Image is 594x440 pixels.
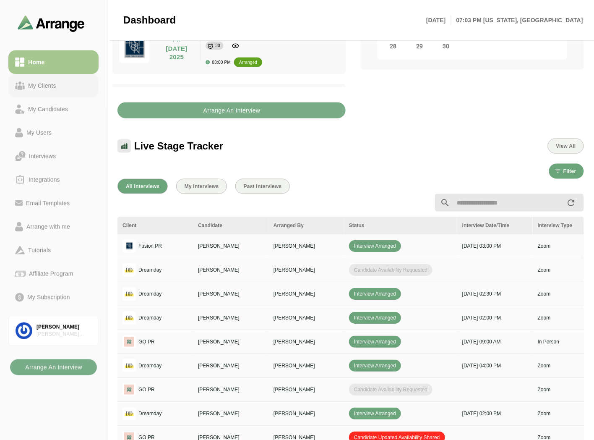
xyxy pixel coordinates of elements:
a: My Clients [8,74,99,97]
img: fusion-logo.jpg [119,33,149,63]
img: arrangeai-name-small-logo.4d2b8aee.svg [18,15,85,31]
div: Tutorials [25,245,54,255]
button: Filter [549,164,584,179]
span: All Interviews [125,183,160,189]
p: [PERSON_NAME] [274,314,339,322]
div: 03:00 PM [206,60,231,65]
button: Arrange An Interview [10,359,97,375]
div: arranged [239,58,257,67]
span: My Interviews [184,183,219,189]
a: My Users [8,121,99,144]
span: Candidate Availability Requested [349,384,432,395]
div: My Candidates [25,104,71,114]
p: [PERSON_NAME] [198,290,263,298]
span: Interview Arranged [349,360,401,372]
a: Interviews [8,144,99,168]
p: [PERSON_NAME] [198,410,263,417]
div: Integrations [25,175,63,185]
div: My Clients [25,81,60,91]
div: My Subscription [24,292,73,302]
img: logo [122,287,136,301]
a: Tutorials [8,238,99,262]
p: Fusion PR [138,242,162,250]
div: 30 [215,42,220,50]
p: [DATE] 2025 [158,45,195,61]
a: My Candidates [8,97,99,121]
p: [PERSON_NAME] [274,338,339,346]
p: [PERSON_NAME] [198,242,263,250]
p: Dreamday [138,266,162,274]
b: Arrange An Interview [203,102,261,118]
button: Arrange An Interview [117,102,346,118]
span: Tuesday, September 30, 2025 [440,40,452,52]
img: logo [122,311,136,325]
div: Arranged By [274,222,339,229]
button: View All [548,139,584,154]
a: [PERSON_NAME][PERSON_NAME] Associates [8,316,99,346]
p: 07:03 PM [US_STATE], [GEOGRAPHIC_DATA] [451,15,583,25]
img: logo [122,359,136,372]
b: Arrange An Interview [25,359,82,375]
span: View All [556,143,576,149]
div: Candidate [198,222,263,229]
a: Email Templates [8,191,99,215]
p: [PERSON_NAME] [198,362,263,369]
p: [DATE] 02:00 PM [462,410,528,417]
p: [DATE] 04:00 PM [462,362,528,369]
p: Dreamday [138,290,162,298]
img: logo [122,383,136,396]
p: Dreamday [138,362,162,369]
div: Status [349,222,452,229]
p: [DATE] [426,15,451,25]
div: Client [122,222,188,229]
span: Dashboard [123,14,176,26]
p: [DATE] 02:30 PM [462,290,528,298]
span: Candidate Availability Requested [349,264,432,276]
img: logo [122,263,136,277]
span: Filter [563,168,576,174]
p: [PERSON_NAME] [198,266,263,274]
button: All Interviews [117,179,168,194]
p: [PERSON_NAME] [198,338,263,346]
div: Home [25,57,48,67]
p: [PERSON_NAME] [274,242,339,250]
img: logo [122,239,136,253]
div: Affiliate Program [26,269,76,279]
div: Interviews [26,151,59,161]
p: Dreamday [138,314,162,322]
div: [PERSON_NAME] Associates [36,331,91,338]
button: My Interviews [176,179,227,194]
img: logo [122,335,136,348]
span: Sunday, September 28, 2025 [387,40,399,52]
p: [DATE] 09:00 AM [462,338,528,346]
i: appended action [566,198,576,208]
div: Email Templates [23,198,73,208]
p: [DATE] 03:00 PM [462,242,528,250]
span: Interview Arranged [349,312,401,324]
span: Interview Arranged [349,408,401,419]
span: Past Interviews [243,183,282,189]
p: GO PR [138,386,155,393]
div: Arrange with me [23,222,73,232]
span: Interview Arranged [349,240,401,252]
a: Affiliate Program [8,262,99,285]
img: logo [122,407,136,420]
p: [DATE] 02:00 PM [462,314,528,322]
span: Monday, September 29, 2025 [414,40,425,52]
a: Arrange with me [8,215,99,238]
span: Live Stage Tracker [134,140,223,152]
a: Home [8,50,99,74]
a: Integrations [8,168,99,191]
button: Past Interviews [235,179,290,194]
p: [PERSON_NAME] [198,386,263,393]
p: [PERSON_NAME] [198,314,263,322]
p: Dreamday [138,410,162,417]
p: [PERSON_NAME] [274,266,339,274]
div: My Users [23,128,55,138]
p: [PERSON_NAME] [274,362,339,369]
p: GO PR [138,338,155,346]
span: Interview Arranged [349,288,401,300]
p: [PERSON_NAME] [274,290,339,298]
span: Interview Arranged [349,336,401,348]
p: [PERSON_NAME] [274,386,339,393]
